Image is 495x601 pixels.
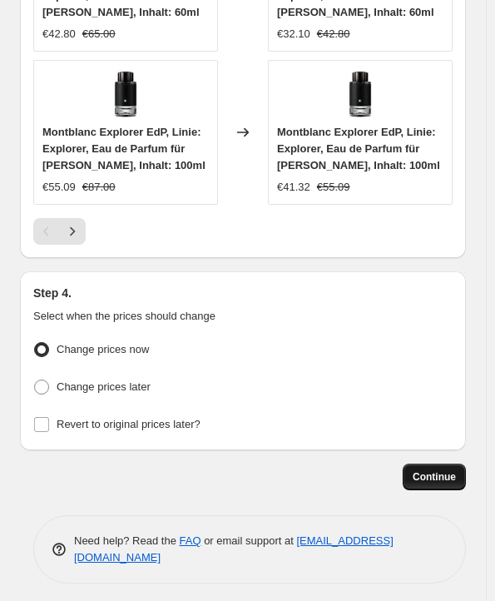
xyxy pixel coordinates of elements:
[33,218,86,245] nav: Pagination
[413,470,456,484] span: Continue
[317,26,350,42] strike: €42.80
[101,69,151,119] img: 81MBkaL-agL_80x.jpg
[82,179,116,196] strike: €87.00
[201,534,297,547] span: or email support at
[33,285,453,301] h2: Step 4.
[403,464,466,490] button: Continue
[277,126,440,171] span: Montblanc Explorer EdP, Linie: Explorer, Eau de Parfum für [PERSON_NAME], Inhalt: 100ml
[277,179,310,196] div: €41.32
[180,534,201,547] a: FAQ
[335,69,385,119] img: 81MBkaL-agL_80x.jpg
[57,343,149,355] span: Change prices now
[59,218,86,245] button: Next
[42,179,76,196] div: €55.09
[33,308,453,325] p: Select when the prices should change
[277,26,310,42] div: €32.10
[42,26,76,42] div: €42.80
[42,126,205,171] span: Montblanc Explorer EdP, Linie: Explorer, Eau de Parfum für [PERSON_NAME], Inhalt: 100ml
[57,380,151,393] span: Change prices later
[317,179,350,196] strike: €55.09
[82,26,116,42] strike: €65.00
[74,534,180,547] span: Need help? Read the
[57,418,200,430] span: Revert to original prices later?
